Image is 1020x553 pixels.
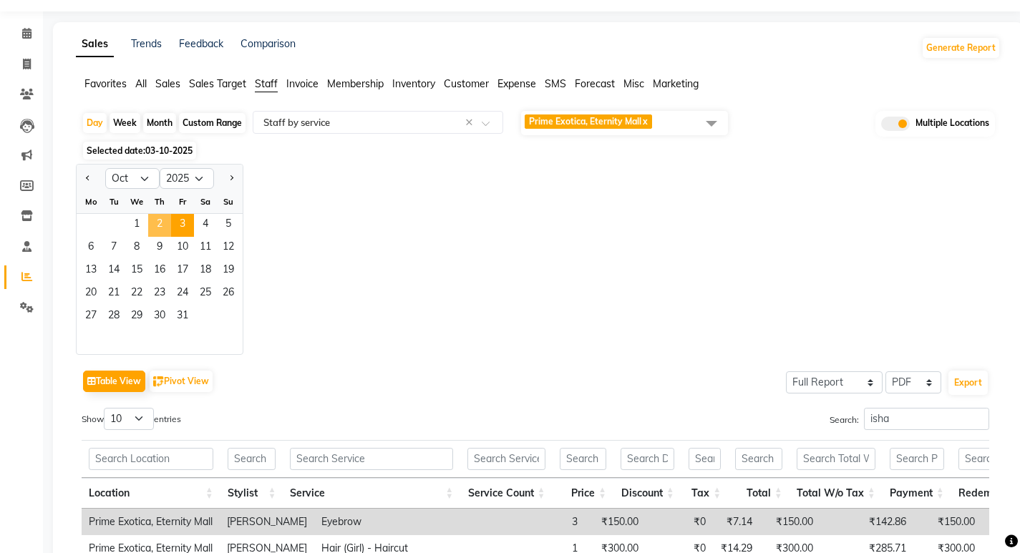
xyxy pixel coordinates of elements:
th: Total W/o Tax: activate to sort column ascending [790,478,883,509]
span: 16 [148,260,171,283]
span: 29 [125,305,148,328]
button: Pivot View [150,371,213,392]
span: 5 [217,214,240,237]
input: Search Tax [689,448,721,470]
div: Monday, October 13, 2025 [79,260,102,283]
span: 19 [217,260,240,283]
div: Friday, October 10, 2025 [171,237,194,260]
div: Su [217,190,240,213]
span: 8 [125,237,148,260]
div: Sunday, October 5, 2025 [217,214,240,237]
div: Wednesday, October 22, 2025 [125,283,148,305]
div: Wednesday, October 8, 2025 [125,237,148,260]
span: Expense [497,77,536,90]
span: 30 [148,305,171,328]
td: 3 [493,509,585,535]
span: 4 [194,214,217,237]
span: Sales [155,77,180,90]
div: Sunday, October 26, 2025 [217,283,240,305]
label: Show entries [82,408,181,430]
button: Previous month [82,167,94,190]
div: Monday, October 27, 2025 [79,305,102,328]
td: ₹142.86 [820,509,913,535]
span: Invoice [286,77,319,90]
a: x [641,116,648,127]
div: Th [148,190,171,213]
input: Search Total W/o Tax [797,448,875,470]
div: Thursday, October 9, 2025 [148,237,171,260]
div: Tuesday, October 7, 2025 [102,237,125,260]
input: Search Location [89,448,213,470]
th: Location: activate to sort column ascending [82,478,220,509]
span: 24 [171,283,194,305]
span: Inventory [392,77,435,90]
span: 26 [217,283,240,305]
div: Wednesday, October 15, 2025 [125,260,148,283]
span: 9 [148,237,171,260]
span: 25 [194,283,217,305]
input: Search Discount [621,448,674,470]
select: Select year [160,168,214,190]
button: Next month [225,167,237,190]
span: 23 [148,283,171,305]
div: Tuesday, October 14, 2025 [102,260,125,283]
div: Sunday, October 19, 2025 [217,260,240,283]
img: pivot.png [153,376,164,387]
div: Saturday, October 18, 2025 [194,260,217,283]
a: Trends [131,37,162,50]
span: Clear all [465,115,477,130]
span: 14 [102,260,125,283]
div: Month [143,113,176,133]
div: Saturday, October 25, 2025 [194,283,217,305]
label: Search: [830,408,989,430]
th: Price: activate to sort column ascending [553,478,614,509]
span: 21 [102,283,125,305]
input: Search Stylist [228,448,276,470]
div: Thursday, October 23, 2025 [148,283,171,305]
input: Search Service Count [467,448,545,470]
td: ₹150.00 [759,509,820,535]
span: Selected date: [83,142,196,160]
div: Mo [79,190,102,213]
div: We [125,190,148,213]
th: Service Count: activate to sort column ascending [460,478,552,509]
div: Friday, October 31, 2025 [171,305,194,328]
span: 17 [171,260,194,283]
input: Search: [864,408,989,430]
span: 15 [125,260,148,283]
div: Sunday, October 12, 2025 [217,237,240,260]
div: Friday, October 24, 2025 [171,283,194,305]
td: ₹0 [646,509,713,535]
th: Service: activate to sort column ascending [283,478,460,509]
span: 7 [102,237,125,260]
td: [PERSON_NAME] [220,509,314,535]
span: 3 [171,214,194,237]
span: 10 [171,237,194,260]
input: Search Service [290,448,453,470]
span: Marketing [653,77,699,90]
td: ₹7.14 [713,509,759,535]
div: Friday, October 3, 2025 [171,214,194,237]
input: Search Price [560,448,607,470]
div: Monday, October 20, 2025 [79,283,102,305]
div: Fr [171,190,194,213]
span: Misc [623,77,644,90]
span: 18 [194,260,217,283]
span: 28 [102,305,125,328]
th: Tax: activate to sort column ascending [681,478,728,509]
td: ₹150.00 [913,509,982,535]
span: 12 [217,237,240,260]
td: Eyebrow [314,509,493,535]
a: Feedback [179,37,223,50]
div: Tuesday, October 28, 2025 [102,305,125,328]
span: Multiple Locations [915,117,989,131]
span: 03-10-2025 [145,145,193,156]
th: Stylist: activate to sort column ascending [220,478,283,509]
div: Day [83,113,107,133]
button: Generate Report [923,38,999,58]
span: Customer [444,77,489,90]
th: Total: activate to sort column ascending [728,478,790,509]
span: 6 [79,237,102,260]
span: 20 [79,283,102,305]
th: Discount: activate to sort column ascending [613,478,681,509]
